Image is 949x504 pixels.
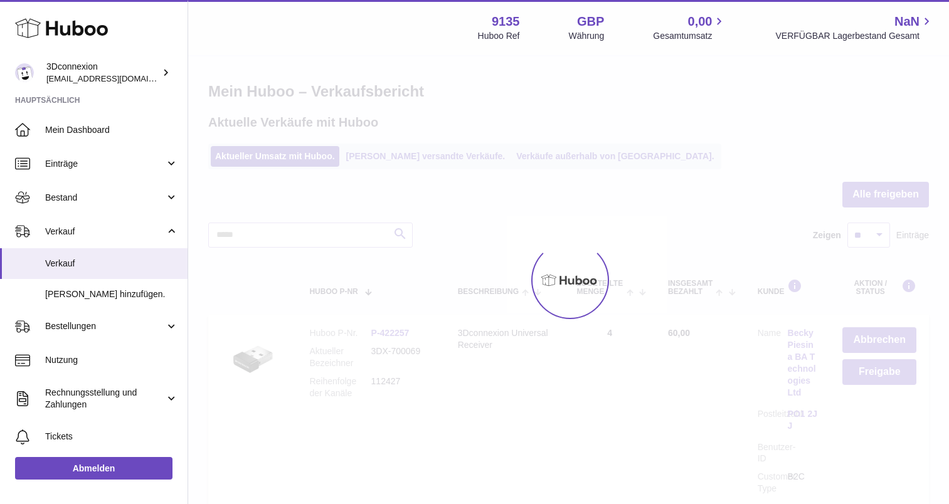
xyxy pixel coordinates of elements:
[45,258,178,270] span: Verkauf
[569,30,605,42] div: Währung
[45,320,165,332] span: Bestellungen
[653,13,726,42] a: 0,00 Gesamtumsatz
[46,61,159,85] div: 3Dconnexion
[894,13,920,30] span: NaN
[478,30,520,42] div: Huboo Ref
[45,288,178,300] span: [PERSON_NAME] hinzufügen.
[45,192,165,204] span: Bestand
[688,13,713,30] span: 0,00
[15,457,172,480] a: Abmelden
[577,13,604,30] strong: GBP
[45,354,178,366] span: Nutzung
[45,431,178,443] span: Tickets
[45,158,165,170] span: Einträge
[46,73,184,83] span: [EMAIL_ADDRESS][DOMAIN_NAME]
[492,13,520,30] strong: 9135
[45,124,178,136] span: Mein Dashboard
[45,226,165,238] span: Verkauf
[15,63,34,82] img: order_eu@3dconnexion.com
[775,13,934,42] a: NaN VERFÜGBAR Lagerbestand Gesamt
[653,30,726,42] span: Gesamtumsatz
[45,387,165,411] span: Rechnungsstellung und Zahlungen
[775,30,934,42] span: VERFÜGBAR Lagerbestand Gesamt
